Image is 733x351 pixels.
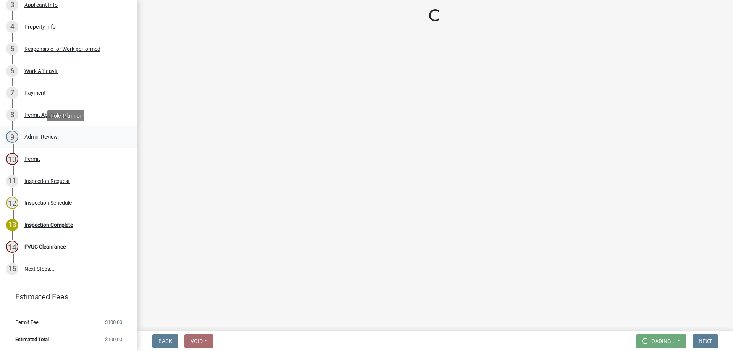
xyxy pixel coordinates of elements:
button: Back [152,334,178,348]
span: Estimated Total [15,337,49,342]
span: Permit Fee [15,320,39,325]
span: Loading... [648,338,676,344]
div: 6 [6,65,18,77]
div: 8 [6,109,18,121]
button: Void [184,334,213,348]
div: Permit [24,156,40,162]
div: 11 [6,175,18,187]
span: Back [158,338,172,344]
button: Loading... [636,334,686,348]
div: 15 [6,263,18,275]
div: 9 [6,131,18,143]
div: 4 [6,21,18,33]
div: 14 [6,241,18,253]
a: Estimated Fees [6,289,125,304]
span: Next [699,338,712,344]
button: Next [693,334,718,348]
div: Applicant Info [24,2,58,8]
div: 10 [6,153,18,165]
div: Permit Application [24,112,68,118]
span: $100.00 [105,337,122,342]
div: Inspection Schedule [24,200,72,205]
div: Responsible for Work performed [24,46,100,52]
div: Inspection Complete [24,222,73,228]
div: Role: Planner [47,110,84,121]
div: 5 [6,43,18,55]
div: 13 [6,219,18,231]
div: 7 [6,87,18,99]
div: Admin Review [24,134,58,139]
span: Void [191,338,203,344]
div: Payment [24,90,46,95]
div: FVUC Cleanrance [24,244,66,249]
div: 12 [6,197,18,209]
div: Work Affidavit [24,68,58,74]
span: $100.00 [105,320,122,325]
div: Inspection Request [24,178,70,184]
div: Property Info [24,24,56,29]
